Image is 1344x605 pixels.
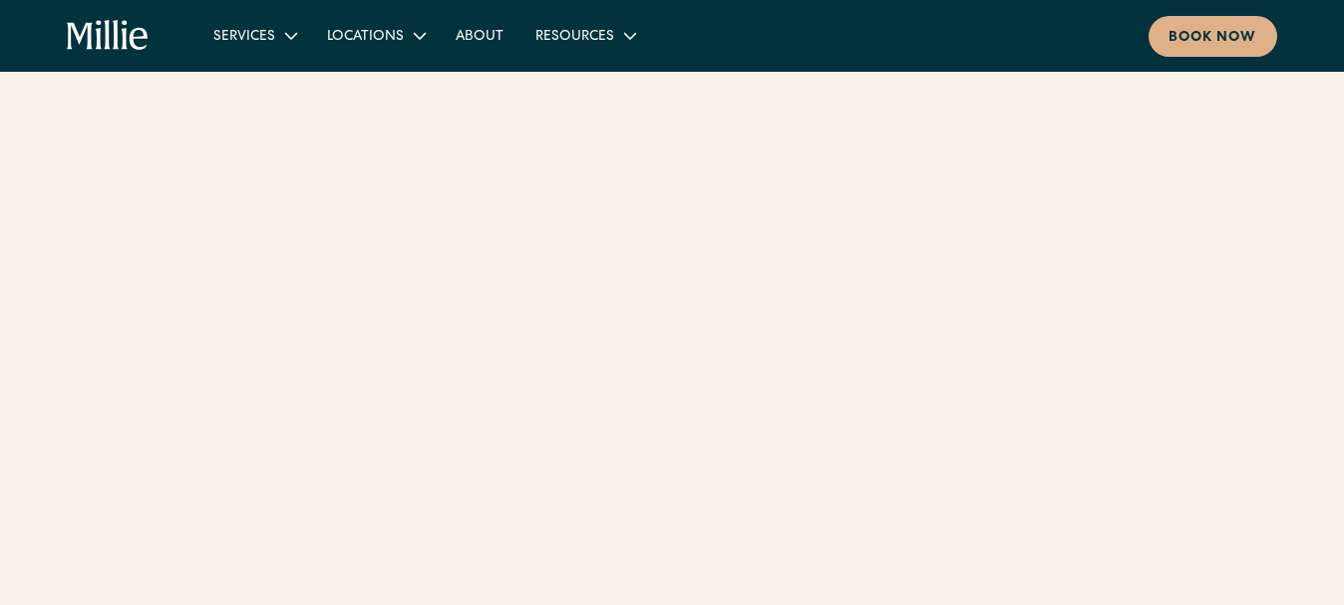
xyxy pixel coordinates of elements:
[67,20,149,52] a: home
[535,27,614,48] div: Resources
[213,27,275,48] div: Services
[311,19,440,52] div: Locations
[1169,28,1257,49] div: Book now
[197,19,311,52] div: Services
[519,19,650,52] div: Resources
[1149,16,1277,57] a: Book now
[440,19,519,52] a: About
[327,27,404,48] div: Locations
